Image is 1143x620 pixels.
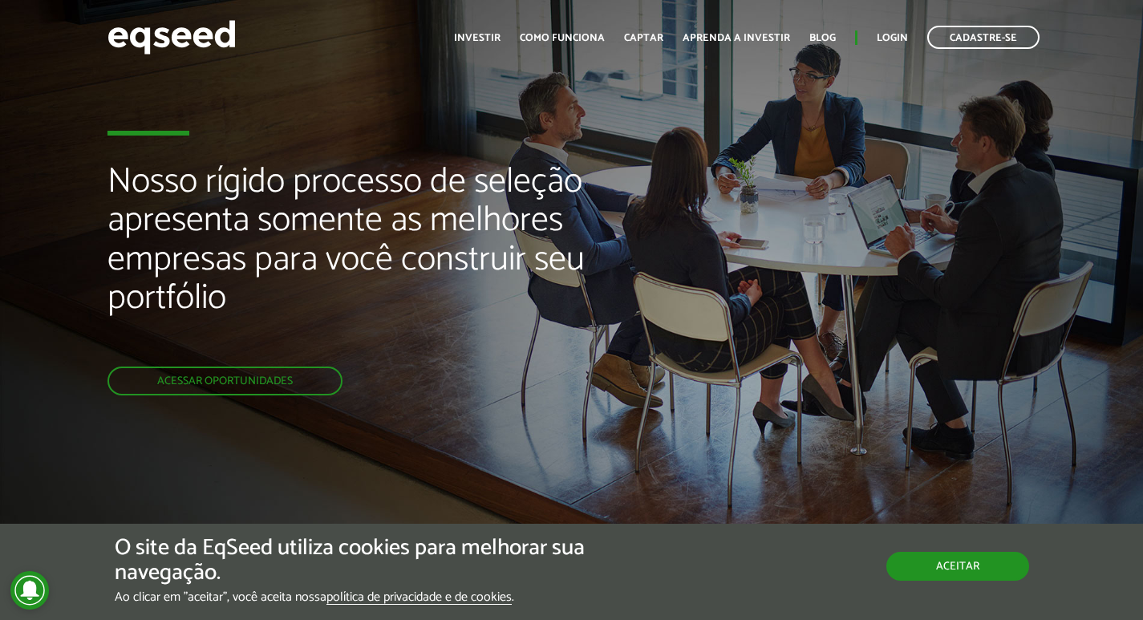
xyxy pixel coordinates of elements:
[115,536,663,586] h5: O site da EqSeed utiliza cookies para melhorar sua navegação.
[520,33,605,43] a: Como funciona
[326,591,512,605] a: política de privacidade e de cookies
[809,33,836,43] a: Blog
[454,33,501,43] a: Investir
[877,33,908,43] a: Login
[107,367,342,395] a: Acessar oportunidades
[107,163,655,367] h2: Nosso rígido processo de seleção apresenta somente as melhores empresas para você construir seu p...
[683,33,790,43] a: Aprenda a investir
[927,26,1040,49] a: Cadastre-se
[115,590,663,605] p: Ao clicar em "aceitar", você aceita nossa .
[886,552,1029,581] button: Aceitar
[624,33,663,43] a: Captar
[107,16,236,59] img: EqSeed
